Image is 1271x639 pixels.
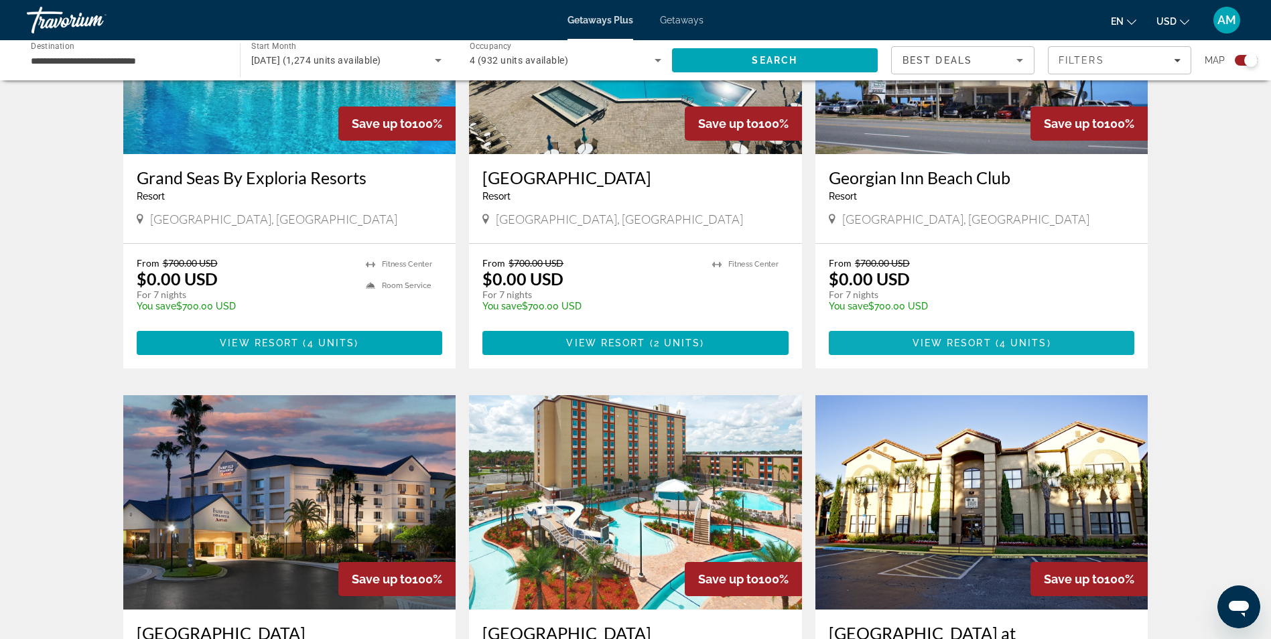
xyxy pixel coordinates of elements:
button: Filters [1048,46,1191,74]
span: 2 units [654,338,701,348]
span: Filters [1059,55,1104,66]
span: Occupancy [470,42,512,51]
span: You save [829,301,868,311]
input: Select destination [31,53,222,69]
span: en [1111,16,1124,27]
a: [GEOGRAPHIC_DATA] [482,167,789,188]
span: Best Deals [902,55,972,66]
span: Destination [31,41,74,50]
span: 4 (932 units available) [470,55,568,66]
span: From [829,257,852,269]
span: Room Service [382,281,431,290]
span: AM [1217,13,1236,27]
span: You save [137,301,176,311]
span: Search [752,55,797,66]
span: Save up to [352,117,412,131]
span: $700.00 USD [163,257,218,269]
button: Search [672,48,878,72]
p: For 7 nights [829,289,1122,301]
div: 100% [338,562,456,596]
p: $0.00 USD [829,269,910,289]
span: Save up to [352,572,412,586]
span: [GEOGRAPHIC_DATA], [GEOGRAPHIC_DATA] [842,212,1089,226]
span: ( ) [299,338,358,348]
img: Fairfield Inn & Suites Orlando Lake Buena Vista in the Marriott Village - 3 Nights [123,395,456,610]
span: Map [1205,51,1225,70]
span: Resort [482,191,511,202]
a: Getaways [660,15,704,25]
span: $700.00 USD [509,257,563,269]
a: Grand Seas By Exploria Resorts [137,167,443,188]
span: Resort [137,191,165,202]
span: $700.00 USD [855,257,910,269]
p: $700.00 USD [137,301,353,311]
a: Getaways Plus [567,15,633,25]
span: [DATE] (1,274 units available) [251,55,381,66]
span: 4 units [1000,338,1047,348]
img: Red Lion Hotel Orlando Lake Buena Vista South - 3 Nights [469,395,802,610]
div: 100% [1030,106,1148,141]
p: $0.00 USD [137,269,218,289]
div: 100% [685,106,802,141]
span: You save [482,301,522,311]
p: For 7 nights [482,289,699,301]
span: Save up to [1044,117,1104,131]
span: [GEOGRAPHIC_DATA], [GEOGRAPHIC_DATA] [150,212,397,226]
div: 100% [685,562,802,596]
span: [GEOGRAPHIC_DATA], [GEOGRAPHIC_DATA] [496,212,743,226]
a: Georgian Inn Beach Club [829,167,1135,188]
button: View Resort(2 units) [482,331,789,355]
div: 100% [338,106,456,141]
span: Resort [829,191,857,202]
iframe: Button to launch messaging window [1217,585,1260,628]
span: Save up to [1044,572,1104,586]
button: View Resort(4 units) [137,331,443,355]
button: User Menu [1209,6,1244,34]
span: 4 units [308,338,355,348]
div: 100% [1030,562,1148,596]
span: View Resort [566,338,645,348]
span: Fitness Center [728,260,779,269]
span: USD [1156,16,1177,27]
button: Change language [1111,11,1136,31]
span: Save up to [698,117,758,131]
p: $700.00 USD [829,301,1122,311]
span: View Resort [913,338,992,348]
span: From [482,257,505,269]
span: ( ) [992,338,1051,348]
p: $700.00 USD [482,301,699,311]
span: From [137,257,159,269]
span: Fitness Center [382,260,432,269]
button: View Resort(4 units) [829,331,1135,355]
span: View Resort [220,338,299,348]
button: Change currency [1156,11,1189,31]
a: Travorium [27,3,161,38]
p: $0.00 USD [482,269,563,289]
mat-select: Sort by [902,52,1023,68]
p: For 7 nights [137,289,353,301]
span: Start Month [251,42,296,51]
img: Blue Tree Resort at Lake Buena Vista [815,395,1148,610]
span: Save up to [698,572,758,586]
span: ( ) [646,338,705,348]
